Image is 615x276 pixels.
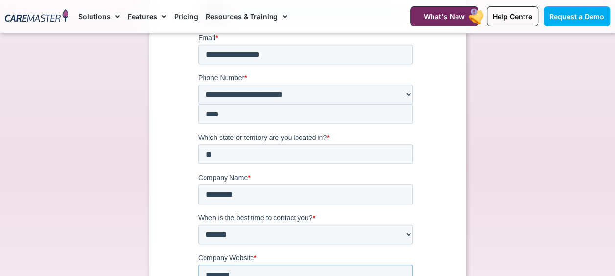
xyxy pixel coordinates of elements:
[487,6,538,26] a: Help Centre
[5,9,68,23] img: CareMaster Logo
[544,6,610,26] a: Request a Demo
[493,12,532,21] span: Help Centre
[549,12,604,21] span: Request a Demo
[410,6,478,26] a: What's New
[424,12,465,21] span: What's New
